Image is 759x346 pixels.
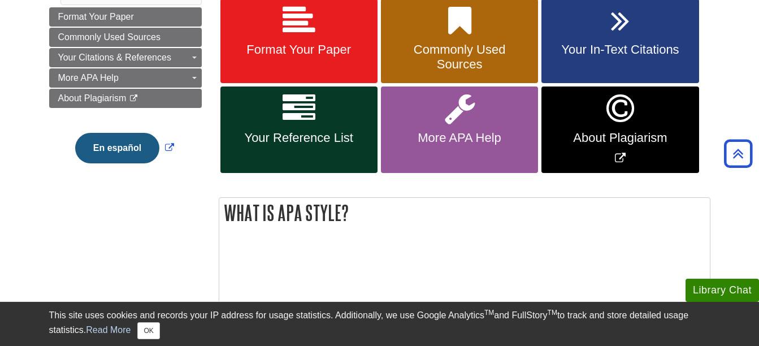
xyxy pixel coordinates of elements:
span: Your Citations & References [58,53,171,62]
sup: TM [548,309,557,317]
span: More APA Help [58,73,119,83]
span: About Plagiarism [58,93,127,103]
span: Format Your Paper [58,12,134,21]
span: More APA Help [389,131,530,145]
span: Your In-Text Citations [550,42,690,57]
span: About Plagiarism [550,131,690,145]
a: About Plagiarism [49,89,202,108]
a: Your Citations & References [49,48,202,67]
button: Library Chat [686,279,759,302]
a: Link opens in new window [541,86,699,173]
a: More APA Help [49,68,202,88]
a: Your Reference List [220,86,378,173]
span: Commonly Used Sources [389,42,530,72]
button: En español [75,133,159,163]
span: Format Your Paper [229,42,369,57]
a: Read More [86,325,131,335]
span: Commonly Used Sources [58,32,161,42]
a: Commonly Used Sources [49,28,202,47]
sup: TM [484,309,494,317]
span: Your Reference List [229,131,369,145]
h2: What is APA Style? [219,198,710,228]
i: This link opens in a new window [129,95,138,102]
a: Link opens in new window [72,143,177,153]
a: More APA Help [381,86,538,173]
div: This site uses cookies and records your IP address for usage statistics. Additionally, we use Goo... [49,309,710,339]
a: Format Your Paper [49,7,202,27]
button: Close [137,322,159,339]
a: Back to Top [720,146,756,161]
